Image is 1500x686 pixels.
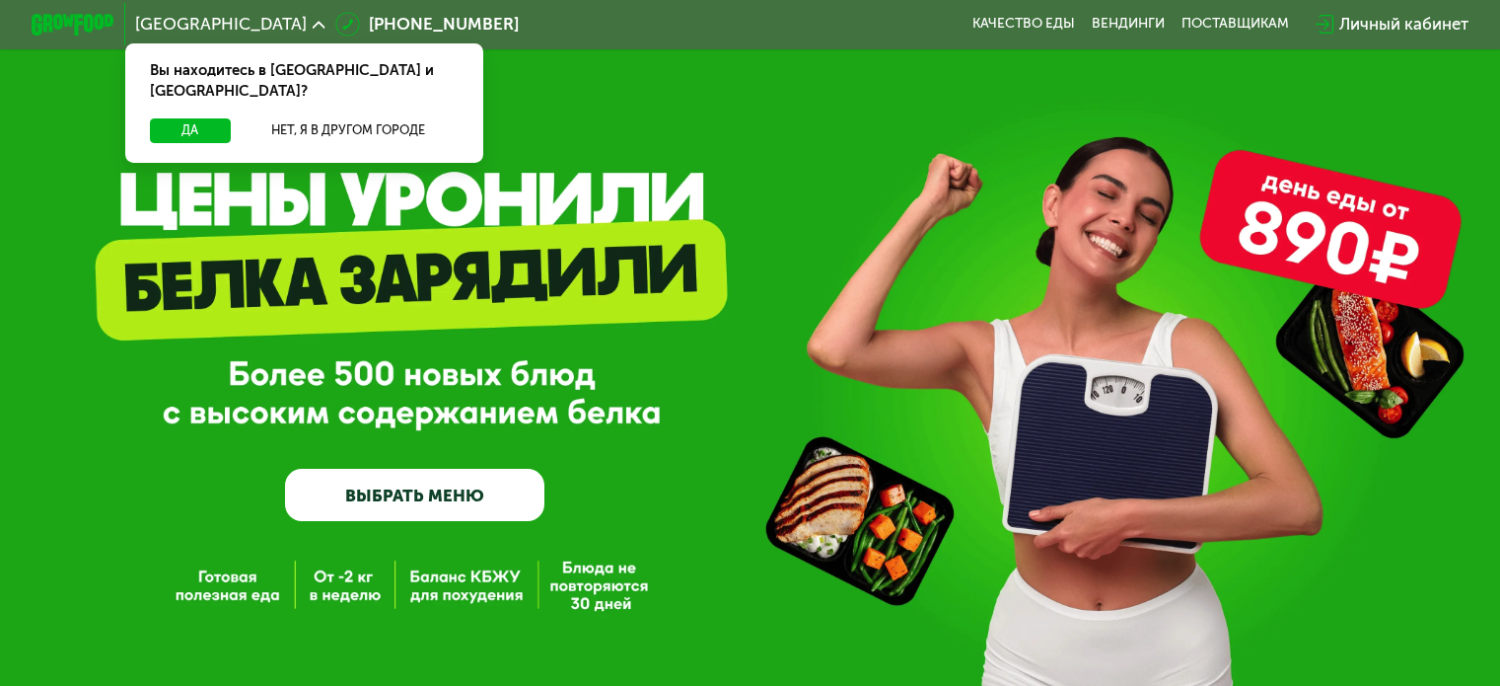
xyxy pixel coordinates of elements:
[1092,16,1165,33] a: Вендинги
[972,16,1075,33] a: Качество еды
[1339,12,1468,37] div: Личный кабинет
[285,469,544,521] a: ВЫБРАТЬ МЕНЮ
[135,16,307,33] span: [GEOGRAPHIC_DATA]
[125,43,483,118] div: Вы находитесь в [GEOGRAPHIC_DATA] и [GEOGRAPHIC_DATA]?
[335,12,519,37] a: [PHONE_NUMBER]
[239,118,459,143] button: Нет, я в другом городе
[150,118,230,143] button: Да
[1181,16,1289,33] div: поставщикам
